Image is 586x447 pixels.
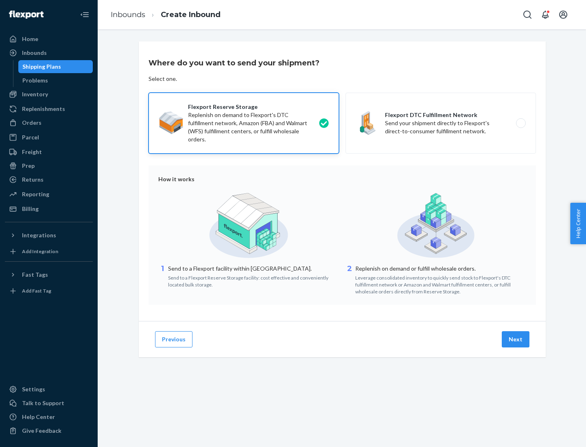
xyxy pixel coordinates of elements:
div: How it works [158,175,526,183]
p: Send to a Flexport facility within [GEOGRAPHIC_DATA]. [168,265,339,273]
a: Add Fast Tag [5,284,93,297]
div: Problems [22,76,48,85]
button: Give Feedback [5,424,93,437]
div: Help Center [22,413,55,421]
a: Freight [5,145,93,158]
div: Inbounds [22,49,47,57]
div: Replenishments [22,105,65,113]
a: Returns [5,173,93,186]
a: Create Inbound [161,10,221,19]
div: Prep [22,162,35,170]
a: Parcel [5,131,93,144]
a: Inbounds [5,46,93,59]
h3: Where do you want to send your shipment? [149,58,319,68]
div: Returns [22,176,44,184]
button: Open account menu [555,7,571,23]
img: Flexport logo [9,11,44,19]
a: Add Integration [5,245,93,258]
div: Settings [22,385,45,393]
div: Orders [22,119,42,127]
button: Close Navigation [77,7,93,23]
div: Integrations [22,231,56,239]
div: Parcel [22,133,39,141]
div: Add Integration [22,248,58,255]
a: Problems [18,74,93,87]
ol: breadcrumbs [104,3,227,27]
div: Inventory [22,90,48,98]
a: Prep [5,159,93,172]
div: Shipping Plans [22,63,61,71]
div: Reporting [22,190,49,198]
div: Send to a Flexport Reserve Storage facility: cost effective and conveniently located bulk storage. [168,273,339,288]
a: Shipping Plans [18,60,93,73]
a: Talk to Support [5,397,93,410]
div: Billing [22,205,39,213]
p: Replenish on demand or fulfill wholesale orders. [355,265,526,273]
a: Home [5,33,93,46]
button: Open Search Box [519,7,536,23]
div: Leverage consolidated inventory to quickly send stock to Flexport's DTC fulfillment network or Am... [355,273,526,295]
div: 2 [345,264,354,295]
a: Inbounds [111,10,145,19]
a: Reporting [5,188,93,201]
div: Home [22,35,38,43]
div: Select one. [149,75,177,83]
a: Settings [5,383,93,396]
a: Replenishments [5,102,93,115]
button: Integrations [5,229,93,242]
div: Give Feedback [22,427,61,435]
div: Add Fast Tag [22,287,51,294]
button: Help Center [570,203,586,244]
div: Fast Tags [22,271,48,279]
a: Billing [5,202,93,215]
a: Help Center [5,410,93,423]
div: Talk to Support [22,399,64,407]
button: Fast Tags [5,268,93,281]
a: Orders [5,116,93,129]
button: Previous [155,331,192,347]
button: Next [502,331,529,347]
div: Freight [22,148,42,156]
a: Inventory [5,88,93,101]
button: Open notifications [537,7,553,23]
div: 1 [158,264,166,288]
